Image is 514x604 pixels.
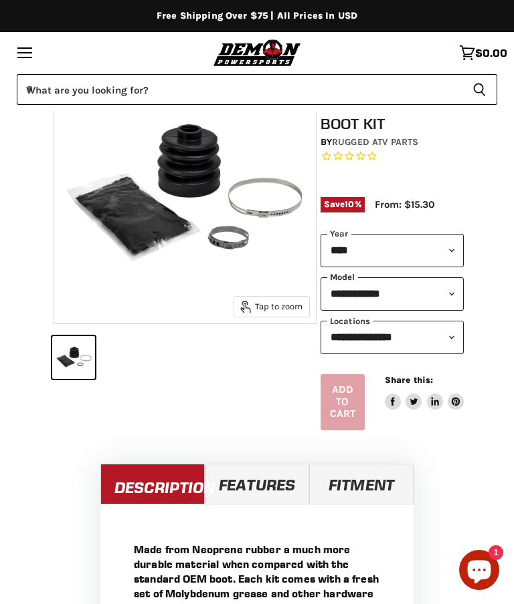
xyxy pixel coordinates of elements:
img: Arctic Cat 400 Rugged OE Replacement Boot Kit [54,62,317,324]
span: Tap to zoom [240,301,303,313]
input: When autocomplete results are available use up and down arrows to review and enter to select [17,74,462,105]
select: keys [321,321,464,354]
aside: Share this: [385,374,464,430]
div: by [321,135,464,150]
button: Arctic Cat 400 Rugged OE Replacement Boot Kit thumbnail [52,336,95,379]
span: Save % [321,197,365,212]
span: 10 [345,199,354,209]
a: Rugged ATV Parts [332,136,418,148]
img: Demon Powersports [211,37,304,67]
form: Product [17,74,497,105]
a: Description [100,464,205,504]
select: modal-name [321,277,464,311]
button: Tap to zoom [234,297,309,317]
a: $0.00 [452,38,514,67]
button: Search [462,74,497,105]
select: year [321,234,464,267]
span: Share this: [385,375,433,385]
span: $0.00 [475,47,507,59]
span: From: $15.30 [375,198,434,210]
inbox-online-store-chat: Shopify online store chat [455,550,503,593]
span: Rated 0.0 out of 5 stars 0 reviews [321,150,464,164]
a: Features [205,464,309,504]
a: Fitment [309,464,414,504]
